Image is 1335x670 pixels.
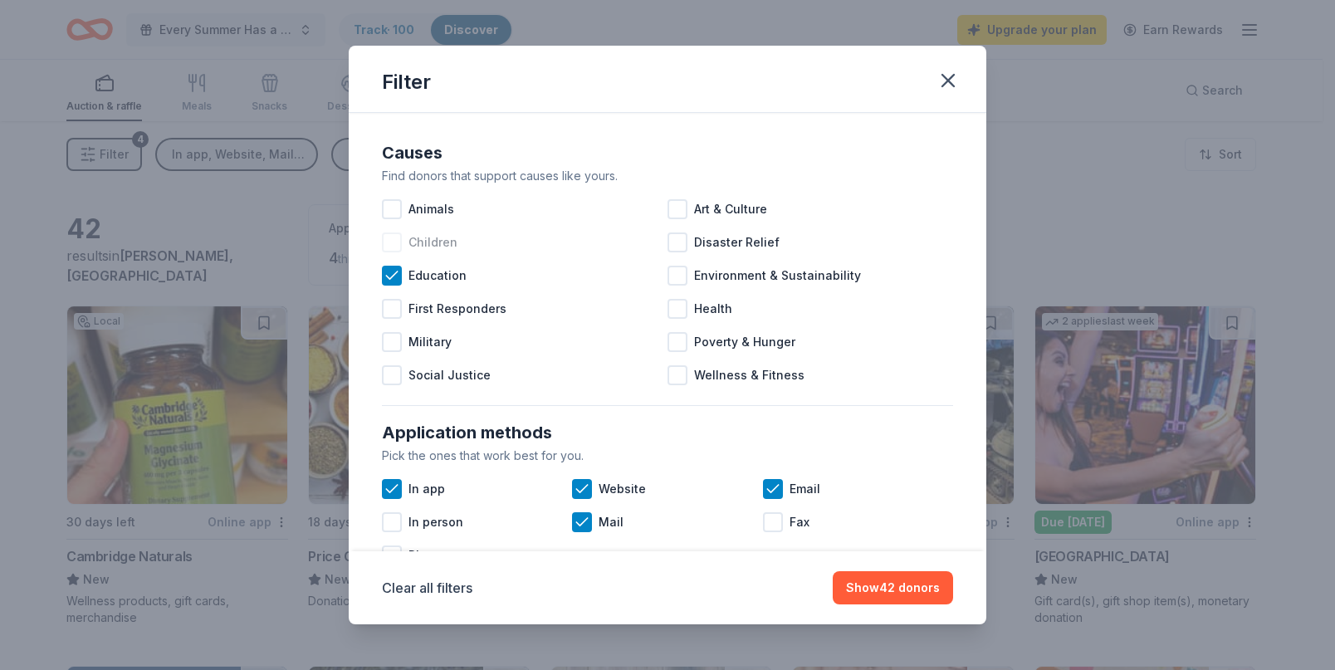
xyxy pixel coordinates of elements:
div: Application methods [382,419,953,446]
div: Find donors that support causes like yours. [382,166,953,186]
div: Causes [382,139,953,166]
span: Health [694,299,732,319]
div: Pick the ones that work best for you. [382,446,953,466]
span: Social Justice [408,365,491,385]
span: Website [599,479,646,499]
span: In person [408,512,463,532]
span: Children [408,232,457,252]
span: Phone [408,545,446,565]
button: Show42 donors [833,571,953,604]
div: Filter [382,69,431,95]
span: Mail [599,512,623,532]
span: Email [790,479,820,499]
span: Art & Culture [694,199,767,219]
span: Environment & Sustainability [694,266,861,286]
span: Poverty & Hunger [694,332,795,352]
span: Wellness & Fitness [694,365,804,385]
span: Military [408,332,452,352]
span: Education [408,266,467,286]
span: In app [408,479,445,499]
span: Fax [790,512,809,532]
button: Clear all filters [382,578,472,598]
span: First Responders [408,299,506,319]
span: Animals [408,199,454,219]
span: Disaster Relief [694,232,780,252]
